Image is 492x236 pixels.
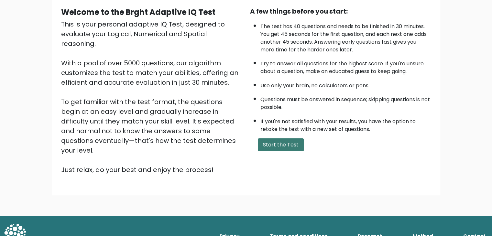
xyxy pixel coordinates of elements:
[260,57,431,75] li: Try to answer all questions for the highest score. If you're unsure about a question, make an edu...
[260,79,431,90] li: Use only your brain, no calculators or pens.
[260,19,431,54] li: The test has 40 questions and needs to be finished in 30 minutes. You get 45 seconds for the firs...
[61,7,215,17] b: Welcome to the Brght Adaptive IQ Test
[258,138,304,151] button: Start the Test
[61,19,242,175] div: This is your personal adaptive IQ Test, designed to evaluate your Logical, Numerical and Spatial ...
[260,114,431,133] li: If you're not satisfied with your results, you have the option to retake the test with a new set ...
[250,6,431,16] div: A few things before you start:
[260,92,431,111] li: Questions must be answered in sequence; skipping questions is not possible.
